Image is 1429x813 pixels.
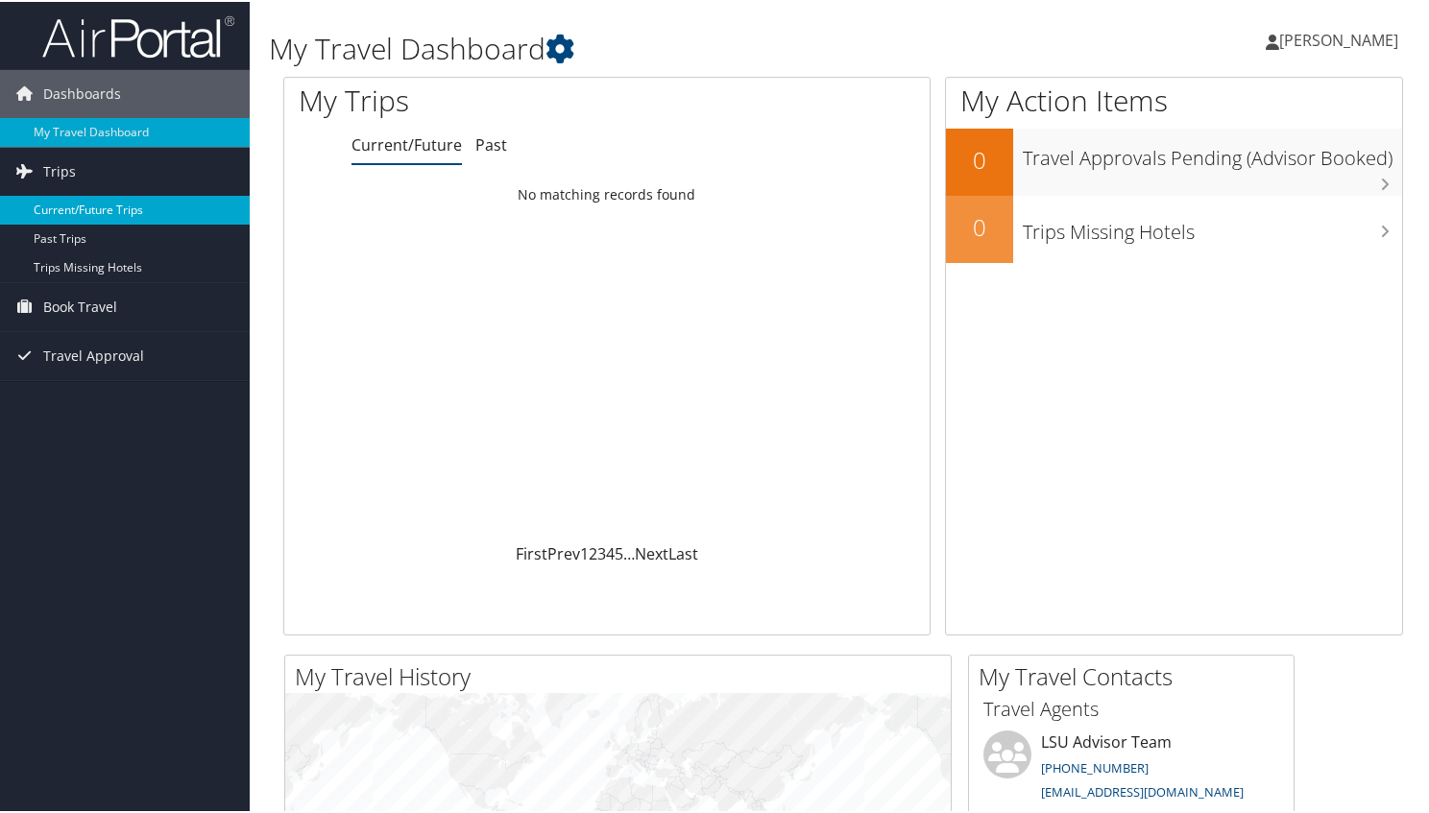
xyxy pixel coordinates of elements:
[946,142,1013,175] h2: 0
[946,127,1402,194] a: 0Travel Approvals Pending (Advisor Booked)
[946,194,1402,261] a: 0Trips Missing Hotels
[547,541,580,562] a: Prev
[635,541,668,562] a: Next
[1041,781,1244,799] a: [EMAIL_ADDRESS][DOMAIN_NAME]
[295,658,951,691] h2: My Travel History
[43,330,144,378] span: Travel Approval
[43,146,76,194] span: Trips
[615,541,623,562] a: 5
[580,541,589,562] a: 1
[299,79,646,119] h1: My Trips
[946,209,1013,242] h2: 0
[974,729,1289,807] li: LSU Advisor Team
[1023,207,1402,244] h3: Trips Missing Hotels
[623,541,635,562] span: …
[284,176,930,210] td: No matching records found
[351,132,462,154] a: Current/Future
[42,12,234,58] img: airportal-logo.png
[983,694,1279,721] h3: Travel Agents
[269,27,1034,67] h1: My Travel Dashboard
[43,68,121,116] span: Dashboards
[597,541,606,562] a: 3
[1266,10,1417,67] a: [PERSON_NAME]
[43,281,117,329] span: Book Travel
[668,541,698,562] a: Last
[1041,757,1149,775] a: [PHONE_NUMBER]
[516,541,547,562] a: First
[979,658,1294,691] h2: My Travel Contacts
[589,541,597,562] a: 2
[1023,133,1402,170] h3: Travel Approvals Pending (Advisor Booked)
[475,132,507,154] a: Past
[1279,28,1398,49] span: [PERSON_NAME]
[606,541,615,562] a: 4
[946,79,1402,119] h1: My Action Items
